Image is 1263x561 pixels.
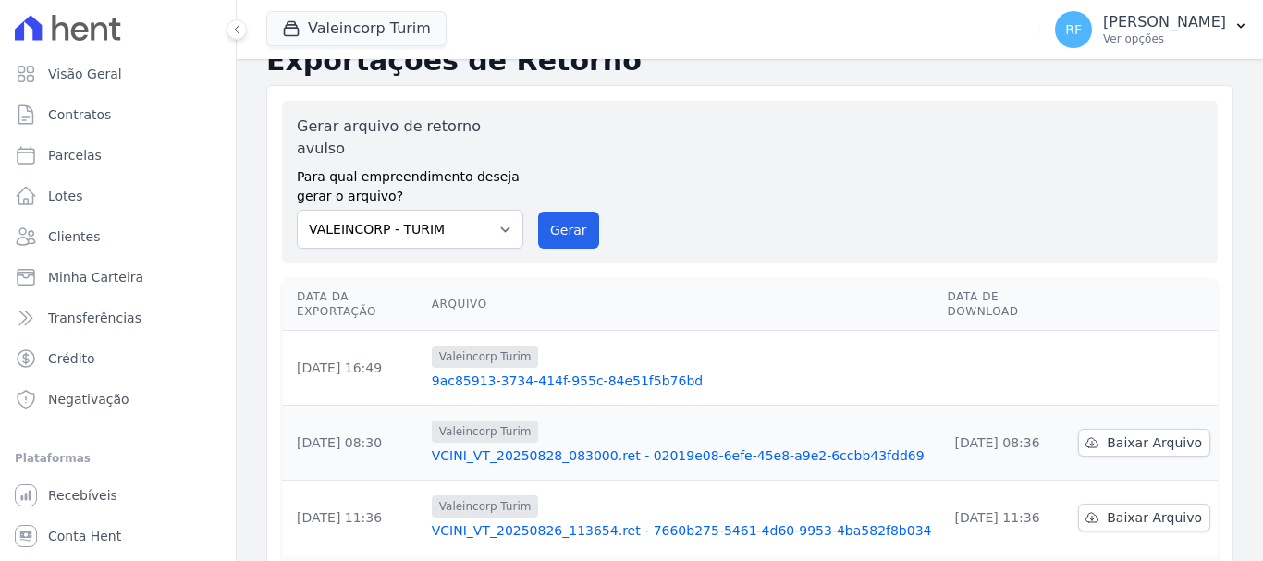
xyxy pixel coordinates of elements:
[297,160,523,206] label: Para qual empreendimento deseja gerar o arquivo?
[432,421,539,443] span: Valeincorp Turim
[48,187,83,205] span: Lotes
[939,481,1071,555] td: [DATE] 11:36
[7,381,228,418] a: Negativação
[1103,13,1226,31] p: [PERSON_NAME]
[48,105,111,124] span: Contratos
[7,218,228,255] a: Clientes
[266,44,1233,78] h2: Exportações de Retorno
[48,309,141,327] span: Transferências
[282,406,424,481] td: [DATE] 08:30
[1078,429,1210,457] a: Baixar Arquivo
[282,331,424,406] td: [DATE] 16:49
[7,177,228,214] a: Lotes
[48,65,122,83] span: Visão Geral
[424,278,940,331] th: Arquivo
[15,447,221,470] div: Plataformas
[538,212,599,249] button: Gerar
[432,446,933,465] a: VCINI_VT_20250828_083000.ret - 02019e08-6efe-45e8-a9e2-6ccbb43fdd69
[432,495,539,518] span: Valeincorp Turim
[7,259,228,296] a: Minha Carteira
[1040,4,1263,55] button: RF [PERSON_NAME] Ver opções
[1107,508,1202,527] span: Baixar Arquivo
[48,227,100,246] span: Clientes
[939,406,1071,481] td: [DATE] 08:36
[432,521,933,540] a: VCINI_VT_20250826_113654.ret - 7660b275-5461-4d60-9953-4ba582f8b034
[7,340,228,377] a: Crédito
[432,346,539,368] span: Valeincorp Turim
[48,268,143,287] span: Minha Carteira
[48,486,117,505] span: Recebíveis
[7,518,228,555] a: Conta Hent
[1103,31,1226,46] p: Ver opções
[7,299,228,336] a: Transferências
[1107,433,1202,452] span: Baixar Arquivo
[48,527,121,545] span: Conta Hent
[7,96,228,133] a: Contratos
[7,137,228,174] a: Parcelas
[266,11,447,46] button: Valeincorp Turim
[432,372,933,390] a: 9ac85913-3734-414f-955c-84e51f5b76bd
[48,146,102,165] span: Parcelas
[7,55,228,92] a: Visão Geral
[7,477,228,514] a: Recebíveis
[297,116,523,160] label: Gerar arquivo de retorno avulso
[939,278,1071,331] th: Data de Download
[48,349,95,368] span: Crédito
[1065,23,1082,36] span: RF
[48,390,129,409] span: Negativação
[282,278,424,331] th: Data da Exportação
[1078,504,1210,531] a: Baixar Arquivo
[282,481,424,555] td: [DATE] 11:36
